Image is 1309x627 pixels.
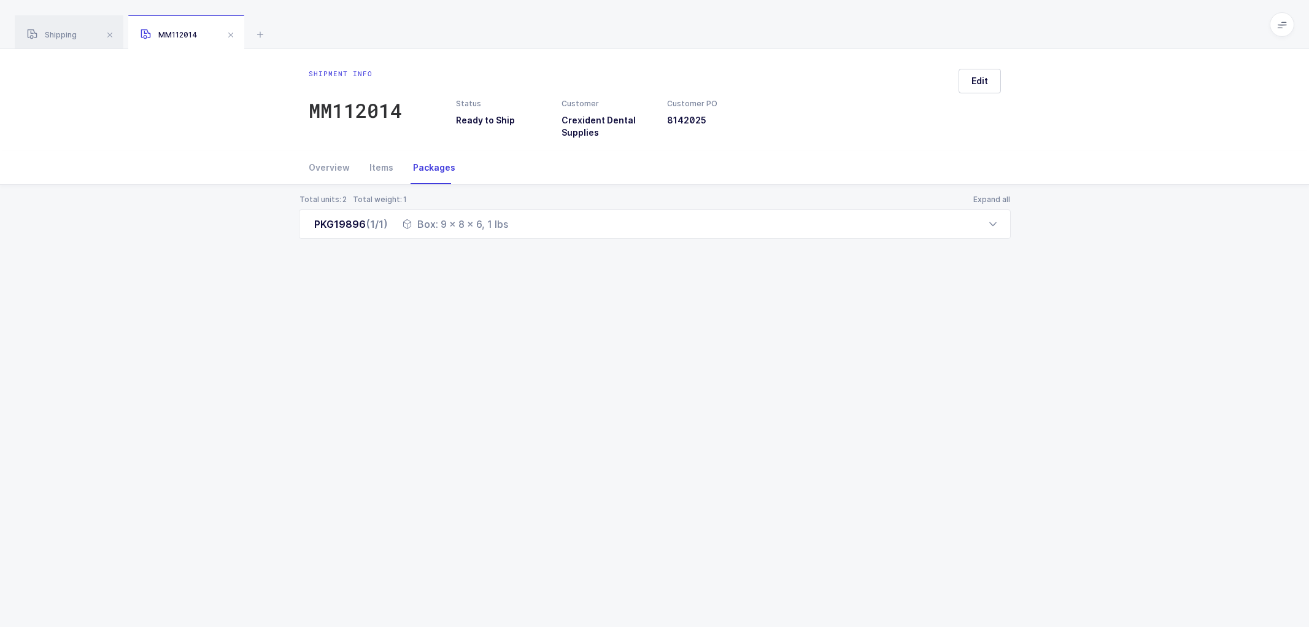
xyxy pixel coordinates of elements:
[456,98,547,109] div: Status
[562,98,652,109] div: Customer
[299,209,1011,239] div: PKG19896(1/1) Box: 9 x 8 x 6, 1 lbs
[403,217,508,232] div: Box: 9 x 8 x 6, 1 lbs
[314,217,388,232] div: PKG19896
[971,75,988,87] span: Edit
[366,218,388,230] span: (1/1)
[403,151,455,184] div: Packages
[456,114,547,127] h3: Ready to Ship
[27,30,77,39] span: Shipping
[562,114,652,139] h3: Crexident Dental Supplies
[959,69,1001,93] button: Edit
[667,114,758,127] h3: 8142025
[141,30,198,39] span: MM112014
[973,195,1011,204] button: Expand all
[667,98,758,109] div: Customer PO
[309,151,360,184] div: Overview
[309,69,402,79] div: Shipment info
[360,151,403,184] div: Items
